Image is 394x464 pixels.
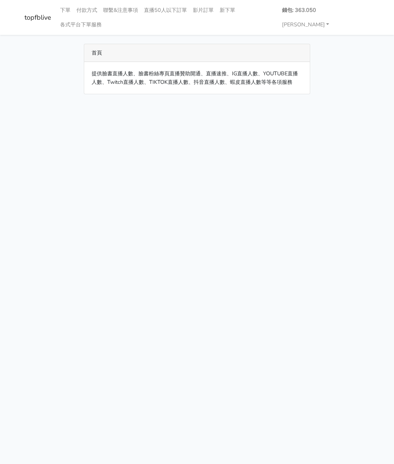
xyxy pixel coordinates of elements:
[57,17,105,32] a: 各式平台下單服務
[84,44,310,62] div: 首頁
[100,3,141,17] a: 聯繫&注意事項
[279,17,332,32] a: [PERSON_NAME]
[141,3,190,17] a: 直播50人以下訂單
[73,3,100,17] a: 付款方式
[57,3,73,17] a: 下單
[84,62,310,94] div: 提供臉書直播人數、臉書粉絲專頁直播贊助開通、直播速推、IG直播人數、YOUTUBE直播人數、Twitch直播人數、TIKTOK直播人數、抖音直播人數、蝦皮直播人數等等各項服務
[24,10,51,25] a: topfblive
[190,3,217,17] a: 影片訂單
[279,3,319,17] a: 錢包: 363.050
[282,6,316,14] strong: 錢包: 363.050
[217,3,238,17] a: 新下單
